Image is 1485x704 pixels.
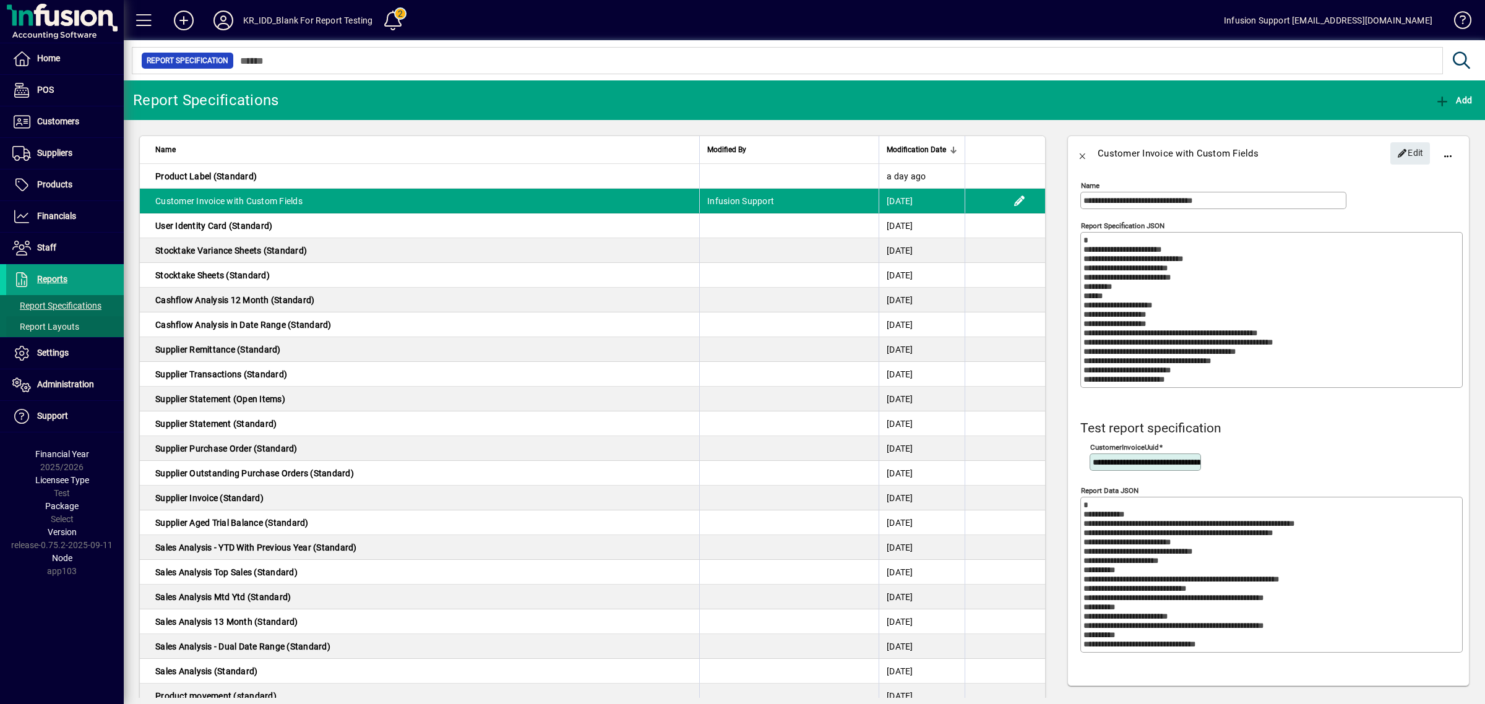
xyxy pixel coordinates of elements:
td: [DATE] [879,362,965,387]
td: [DATE] [879,411,965,436]
td: [DATE] [879,213,965,238]
span: Sales Analysis Top Sales (Standard) [155,567,298,577]
span: Settings [37,348,69,358]
td: [DATE] [879,337,965,362]
button: Edit [1390,142,1430,165]
a: Administration [6,369,124,400]
span: Supplier Statement (Standard) [155,419,277,429]
span: Edit [1397,143,1424,163]
div: Name [155,143,692,157]
div: Modification Date [887,143,957,157]
td: [DATE] [879,387,965,411]
a: Support [6,401,124,432]
span: Licensee Type [35,475,89,485]
div: Report Specifications [133,90,278,110]
span: Modified By [707,143,746,157]
span: Administration [37,379,94,389]
span: Sales Analysis - YTD With Previous Year (Standard) [155,543,357,552]
span: Version [48,527,77,537]
span: Report Layouts [12,322,79,332]
div: KR_IDD_Blank For Report Testing [243,11,372,30]
div: Customer Invoice with Custom Fields [1098,144,1259,163]
span: Product movement (standard) [155,691,277,701]
mat-label: Name [1081,181,1100,190]
span: Infusion Support [707,196,774,206]
td: [DATE] [879,189,965,213]
td: [DATE] [879,461,965,486]
span: Modification Date [887,143,946,157]
mat-label: Report Specification JSON [1081,221,1164,230]
span: Supplier Aged Trial Balance (Standard) [155,518,309,528]
span: Node [52,553,72,563]
span: Supplier Purchase Order (Standard) [155,444,298,453]
a: Settings [6,338,124,369]
a: Report Layouts [6,316,124,337]
td: [DATE] [879,486,965,510]
td: [DATE] [879,263,965,288]
div: Infusion Support [EMAIL_ADDRESS][DOMAIN_NAME] [1224,11,1432,30]
td: [DATE] [879,560,965,585]
span: Stocktake Sheets (Standard) [155,270,270,280]
span: Suppliers [37,148,72,158]
span: Product Label (Standard) [155,171,257,181]
a: Home [6,43,124,74]
h4: Test report specification [1080,421,1463,436]
span: Reports [37,274,67,284]
td: [DATE] [879,312,965,337]
span: Customers [37,116,79,126]
span: Package [45,501,79,511]
mat-label: Report Data JSON [1081,486,1138,495]
a: Report Specifications [6,295,124,316]
td: [DATE] [879,659,965,684]
td: [DATE] [879,238,965,263]
td: [DATE] [879,436,965,461]
button: More options [1433,139,1463,168]
span: Cashflow Analysis in Date Range (Standard) [155,320,332,330]
span: Add [1435,95,1472,105]
span: Staff [37,243,56,252]
button: Profile [204,9,243,32]
span: Supplier Outstanding Purchase Orders (Standard) [155,468,354,478]
td: [DATE] [879,288,965,312]
td: [DATE] [879,535,965,560]
span: Home [37,53,60,63]
span: Cashflow Analysis 12 Month (Standard) [155,295,314,305]
a: POS [6,75,124,106]
mat-label: customerInvoiceUuid [1090,443,1159,452]
span: POS [37,85,54,95]
span: Supplier Statement (Open Items) [155,394,285,404]
a: Staff [6,233,124,264]
span: Customer Invoice with Custom Fields [155,196,303,206]
span: Financials [37,211,76,221]
button: Add [164,9,204,32]
button: Back [1068,139,1098,168]
span: Sales Analysis 13 Month (Standard) [155,617,298,627]
span: Report Specifications [12,301,101,311]
td: [DATE] [879,609,965,634]
a: Knowledge Base [1445,2,1470,43]
span: Financial Year [35,449,89,459]
a: Suppliers [6,138,124,169]
span: Report Specification [147,54,228,67]
span: Support [37,411,68,421]
a: Financials [6,201,124,232]
a: Customers [6,106,124,137]
span: Supplier Remittance (Standard) [155,345,281,354]
span: Sales Analysis Mtd Ytd (Standard) [155,592,291,602]
span: Name [155,143,176,157]
span: Sales Analysis (Standard) [155,666,257,676]
span: Supplier Transactions (Standard) [155,369,287,379]
button: Add [1432,89,1475,111]
td: [DATE] [879,510,965,535]
span: Supplier Invoice (Standard) [155,493,264,503]
span: Products [37,179,72,189]
span: Stocktake Variance Sheets (Standard) [155,246,307,255]
button: Edit [1010,191,1030,211]
a: Products [6,170,124,200]
td: a day ago [879,164,965,189]
td: [DATE] [879,585,965,609]
span: User Identity Card (Standard) [155,221,272,231]
span: Sales Analysis - Dual Date Range (Standard) [155,642,330,651]
td: [DATE] [879,634,965,659]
